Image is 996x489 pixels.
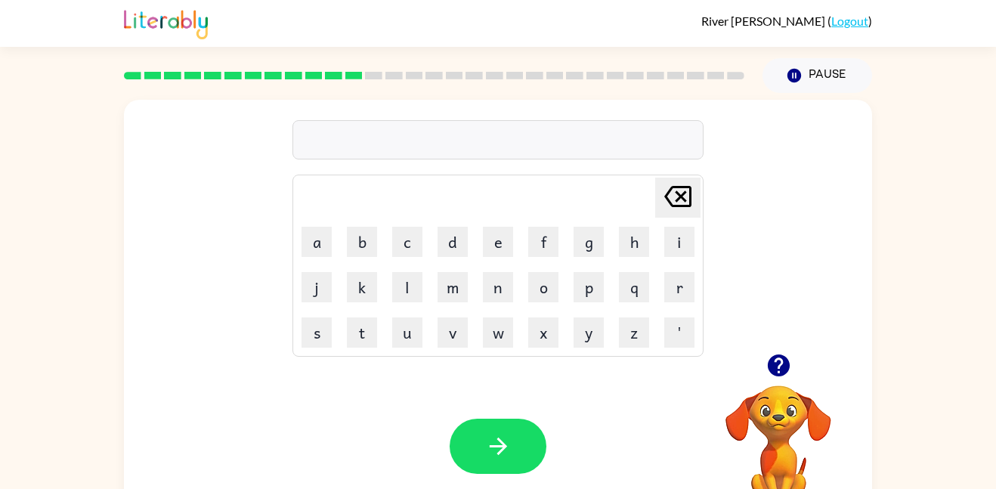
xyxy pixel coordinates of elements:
button: c [392,227,422,257]
button: k [347,272,377,302]
button: p [574,272,604,302]
button: r [664,272,694,302]
button: x [528,317,558,348]
button: l [392,272,422,302]
button: h [619,227,649,257]
img: Literably [124,6,208,39]
button: z [619,317,649,348]
button: t [347,317,377,348]
button: j [302,272,332,302]
button: m [438,272,468,302]
button: v [438,317,468,348]
a: Logout [831,14,868,28]
button: o [528,272,558,302]
button: g [574,227,604,257]
button: s [302,317,332,348]
button: a [302,227,332,257]
button: ' [664,317,694,348]
button: b [347,227,377,257]
div: ( ) [701,14,872,28]
button: y [574,317,604,348]
button: w [483,317,513,348]
button: n [483,272,513,302]
button: q [619,272,649,302]
button: i [664,227,694,257]
button: d [438,227,468,257]
span: River [PERSON_NAME] [701,14,827,28]
button: e [483,227,513,257]
button: u [392,317,422,348]
button: Pause [762,58,872,93]
button: f [528,227,558,257]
